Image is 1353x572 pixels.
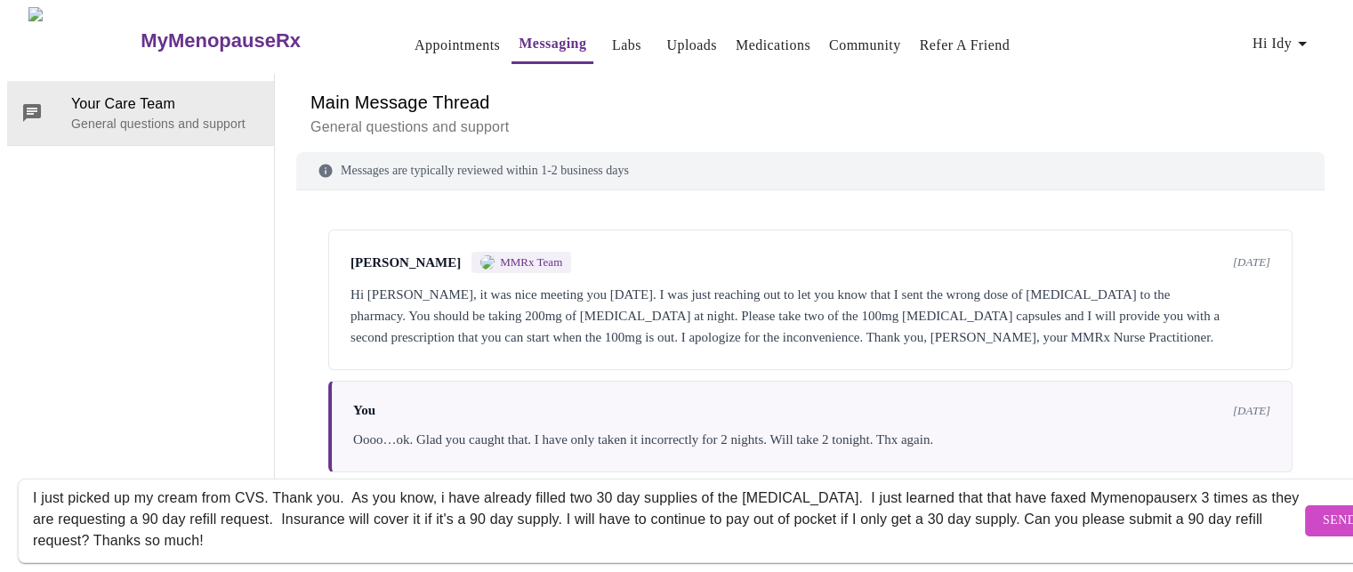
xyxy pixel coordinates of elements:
div: Oooo…ok. Glad you caught that. I have only taken it incorrectly for 2 nights. Will take 2 tonight... [353,429,1270,450]
button: Messaging [511,26,593,64]
button: Labs [598,28,655,63]
button: Uploads [659,28,724,63]
button: Appointments [407,28,507,63]
a: Messaging [519,31,586,56]
p: General questions and support [310,117,1310,138]
img: MMRX [480,255,495,270]
button: Medications [729,28,817,63]
textarea: Send a message about your appointment [33,492,1301,549]
button: Community [822,28,908,63]
img: MyMenopauseRx Logo [28,7,139,74]
span: Your Care Team [71,93,260,115]
div: Hi [PERSON_NAME], it was nice meeting you [DATE]. I was just reaching out to let you know that I ... [350,284,1270,348]
span: You [353,403,375,418]
span: Hi Idy [1252,31,1313,56]
p: General questions and support [71,115,260,133]
button: Hi Idy [1245,26,1320,61]
a: Appointments [415,33,500,58]
span: [DATE] [1233,255,1270,270]
a: Community [829,33,901,58]
a: Refer a Friend [920,33,1011,58]
h6: Main Message Thread [310,88,1310,117]
span: [PERSON_NAME] [350,255,461,270]
a: Labs [612,33,641,58]
span: MMRx Team [500,255,562,270]
a: Uploads [666,33,717,58]
a: Medications [736,33,810,58]
div: Your Care TeamGeneral questions and support [7,81,274,145]
div: Messages are typically reviewed within 1-2 business days [296,152,1325,190]
a: MyMenopauseRx [139,10,372,72]
button: Refer a Friend [913,28,1018,63]
h3: MyMenopauseRx [141,29,301,52]
span: [DATE] [1233,404,1270,418]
